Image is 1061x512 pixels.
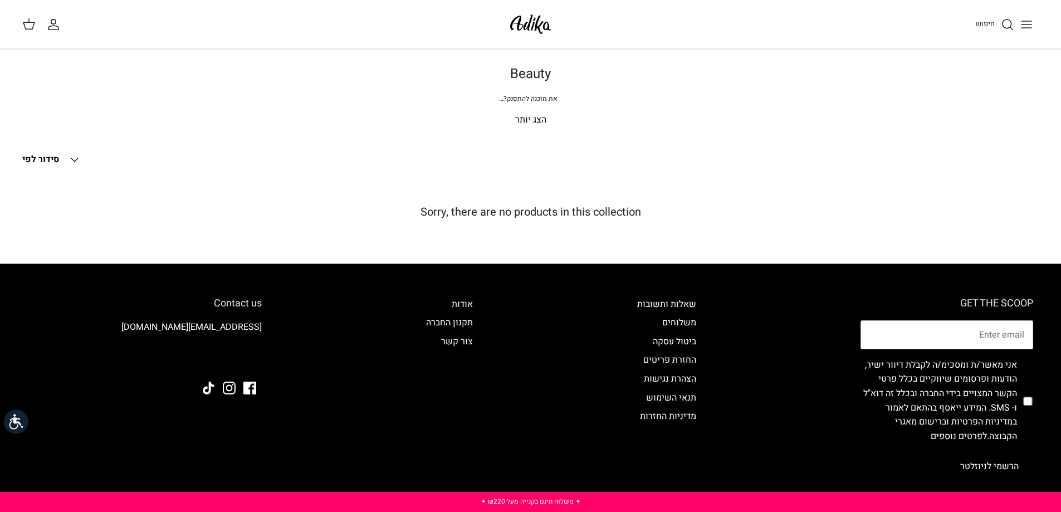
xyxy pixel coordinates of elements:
p: הצג יותר [141,113,921,128]
a: שאלות ותשובות [637,298,696,311]
div: Secondary navigation [415,298,484,481]
a: Facebook [243,382,256,394]
h5: Sorry, there are no products in this collection [22,206,1039,219]
a: החשבון שלי [47,18,65,31]
a: [EMAIL_ADDRESS][DOMAIN_NAME] [121,320,262,334]
h6: GET THE SCOOP [860,298,1033,310]
div: Secondary navigation [626,298,707,481]
button: Toggle menu [1014,12,1039,37]
a: תנאי השימוש [646,391,696,404]
a: החזרת פריטים [643,353,696,367]
span: את מוכנה להתפנק? [499,94,558,104]
label: אני מאשר/ת ומסכימ/ה לקבלת דיוור ישיר, הודעות ופרסומים שיווקיים בכלל פרטי הקשר המצויים בידי החברה ... [860,358,1017,444]
button: הרשמי לניוזלטר [946,452,1033,480]
a: חיפוש [976,18,1014,31]
a: ✦ משלוח חינם בקנייה מעל ₪220 ✦ [481,496,581,506]
a: אודות [452,298,473,311]
a: Instagram [223,382,236,394]
a: מדיניות החזרות [640,409,696,423]
input: Email [860,320,1033,349]
a: Tiktok [202,382,215,394]
a: צור קשר [441,335,473,348]
a: תקנון החברה [426,316,473,329]
img: Adika IL [507,11,554,37]
img: Adika IL [231,352,262,366]
h6: Contact us [28,298,262,310]
span: סידור לפי [22,153,59,166]
button: סידור לפי [22,148,81,172]
a: לפרטים נוספים [931,430,987,443]
a: משלוחים [662,316,696,329]
h1: Beauty [141,66,921,82]
span: חיפוש [976,18,995,29]
a: ביטול עסקה [653,335,696,348]
a: הצהרת נגישות [644,372,696,386]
